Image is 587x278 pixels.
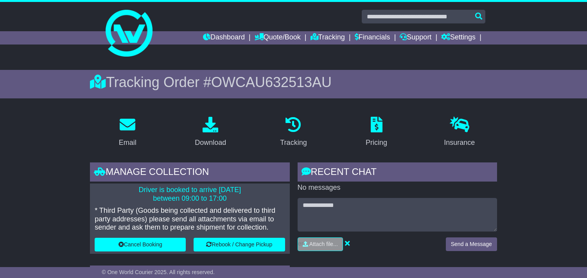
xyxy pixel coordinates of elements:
[190,114,231,151] a: Download
[361,114,392,151] a: Pricing
[90,74,497,91] div: Tracking Order #
[255,31,301,45] a: Quote/Book
[446,237,497,251] button: Send a Message
[203,31,245,45] a: Dashboard
[195,137,226,148] div: Download
[439,114,480,151] a: Insurance
[95,186,285,203] p: Driver is booked to arrive [DATE] between 09:00 to 17:00
[366,137,387,148] div: Pricing
[194,238,285,251] button: Rebook / Change Pickup
[114,114,142,151] a: Email
[444,137,475,148] div: Insurance
[298,184,497,192] p: No messages
[102,269,215,275] span: © One World Courier 2025. All rights reserved.
[311,31,345,45] a: Tracking
[211,74,332,90] span: OWCAU632513AU
[298,162,497,184] div: RECENT CHAT
[280,137,307,148] div: Tracking
[355,31,390,45] a: Financials
[119,137,136,148] div: Email
[95,238,186,251] button: Cancel Booking
[275,114,312,151] a: Tracking
[400,31,431,45] a: Support
[441,31,476,45] a: Settings
[90,162,289,184] div: Manage collection
[95,207,285,232] p: * Third Party (Goods being collected and delivered to third party addresses) please send all atta...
